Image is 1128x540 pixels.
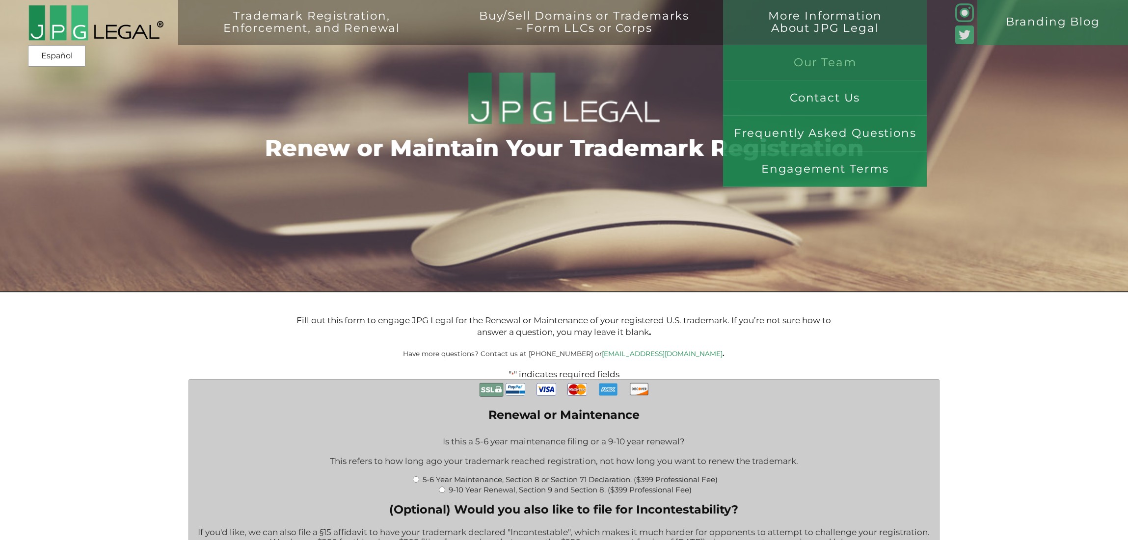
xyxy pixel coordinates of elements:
img: Secure Payment with SSL [479,380,504,400]
img: glyph-logo_May2016-green3-90.png [955,3,974,22]
a: Frequently Asked Questions [723,116,927,151]
img: MasterCard [567,380,587,399]
small: Have more questions? Contact us at [PHONE_NUMBER] or [403,350,725,358]
a: [EMAIL_ADDRESS][DOMAIN_NAME] [602,350,723,358]
img: Twitter_Social_Icon_Rounded_Square_Color-mid-green3-90.png [955,26,974,44]
legend: Renewal or Maintenance [488,408,640,422]
img: AmEx [598,380,618,399]
a: Our Team [723,45,927,80]
label: 5-6 Year Maintenance, Section 8 or Section 71 Declaration. ($399 Professional Fee) [423,475,718,484]
p: " " indicates required fields [147,369,982,379]
b: . [723,350,725,358]
img: PayPal [506,380,525,399]
label: (Optional) Would you also like to file for Incontestability? [196,502,932,516]
a: Engagement Terms [723,152,927,187]
img: Visa [537,380,556,399]
a: Buy/Sell Domains or Trademarks– Form LLCs or Corps [445,10,723,55]
a: Español [31,47,82,65]
img: Discover [629,380,649,398]
div: Is this a 5-6 year maintenance filing or a 9-10 year renewal? This refers to how long ago your tr... [196,430,932,474]
img: 2016-logo-black-letters-3-r.png [28,4,163,41]
a: More InformationAbout JPG Legal [734,10,915,55]
b: . [649,327,651,337]
a: Contact Us [723,80,927,116]
label: 9-10 Year Renewal, Section 9 and Section 8. ($399 Professional Fee) [449,485,692,494]
p: Fill out this form to engage JPG Legal for the Renewal or Maintenance of your registered U.S. tra... [293,315,834,338]
a: Trademark Registration,Enforcement, and Renewal [189,10,434,55]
